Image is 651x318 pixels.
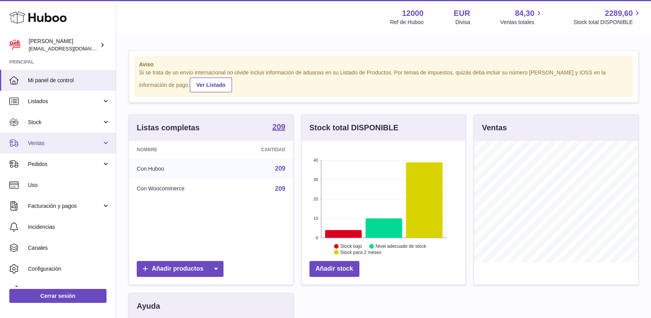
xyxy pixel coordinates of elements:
span: Pedidos [28,161,102,168]
a: Añadir stock [309,261,359,277]
text: Nivel adecuado de stock [376,244,427,249]
span: Mi panel de control [28,77,110,84]
text: Stock para 2 meses [340,250,381,255]
a: 2289,60 Stock total DISPONIBLE [574,8,642,26]
div: [PERSON_NAME] [29,38,98,52]
text: 30 [313,177,318,182]
span: Ventas totales [500,19,543,26]
span: Listados [28,98,102,105]
strong: Aviso [139,61,628,68]
div: Divisa [455,19,470,26]
th: Nombre [129,141,230,159]
strong: EUR [454,8,470,19]
a: 209 [275,165,285,172]
text: 20 [313,197,318,201]
text: 10 [313,216,318,221]
div: Si se trata de un envío internacional no olvide incluir información de aduanas en su Listado de P... [139,69,628,92]
a: Cerrar sesión [9,289,106,303]
h3: Ayuda [137,301,160,311]
img: mar@ensuelofirme.com [9,39,21,51]
a: Añadir productos [137,261,223,277]
strong: 209 [272,123,285,131]
text: 40 [313,158,318,162]
span: [EMAIL_ADDRESS][DOMAIN_NAME] [29,45,114,52]
span: 2289,60 [605,8,633,19]
span: Facturación y pagos [28,202,102,210]
span: 84,30 [515,8,534,19]
td: Con Woocommerce [129,179,230,199]
a: 209 [272,123,285,132]
text: Stock bajo [340,244,362,249]
span: Devoluciones [28,286,110,294]
span: Stock [28,119,102,126]
text: 0 [316,235,318,240]
td: Con Huboo [129,159,230,179]
span: Incidencias [28,223,110,231]
a: 84,30 Ventas totales [500,8,543,26]
div: Ref de Huboo [390,19,423,26]
strong: 12000 [402,8,424,19]
h3: Ventas [482,123,507,133]
span: Configuración [28,265,110,273]
h3: Stock total DISPONIBLE [309,123,399,133]
span: Stock total DISPONIBLE [574,19,642,26]
span: Uso [28,181,110,189]
a: 209 [275,185,285,192]
span: Canales [28,244,110,252]
h3: Listas completas [137,123,199,133]
span: Ventas [28,140,102,147]
th: Cantidad [230,141,293,159]
a: Ver Listado [190,78,232,92]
